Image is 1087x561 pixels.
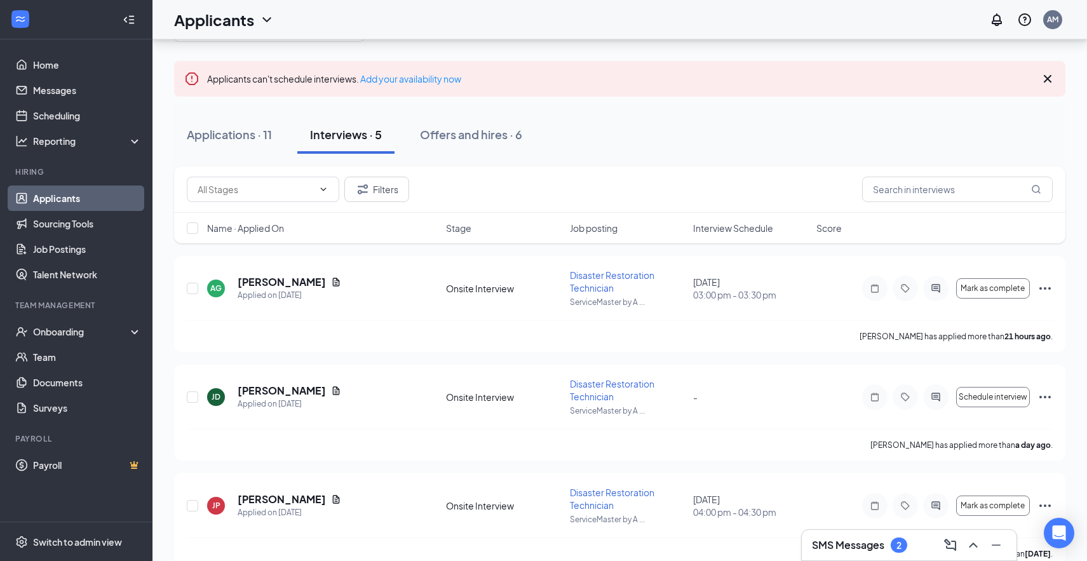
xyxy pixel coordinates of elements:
[212,391,220,402] div: JD
[238,398,341,410] div: Applied on [DATE]
[198,182,313,196] input: All Stages
[1031,184,1041,194] svg: MagnifyingGlass
[928,501,943,511] svg: ActiveChat
[15,166,139,177] div: Hiring
[862,177,1053,202] input: Search in interviews
[33,452,142,478] a: PayrollCrown
[360,73,461,84] a: Add your availability now
[1047,14,1058,25] div: AM
[1040,71,1055,86] svg: Cross
[961,501,1025,510] span: Mark as complete
[959,393,1027,402] span: Schedule interview
[184,71,199,86] svg: Error
[33,262,142,287] a: Talent Network
[570,222,618,234] span: Job posting
[446,391,562,403] div: Onsite Interview
[33,52,142,78] a: Home
[1025,549,1051,558] b: [DATE]
[238,384,326,398] h5: [PERSON_NAME]
[331,277,341,287] svg: Document
[15,325,28,338] svg: UserCheck
[238,506,341,519] div: Applied on [DATE]
[33,325,131,338] div: Onboarding
[33,135,142,147] div: Reporting
[870,440,1053,450] p: [PERSON_NAME] has applied more than .
[238,289,341,302] div: Applied on [DATE]
[1004,332,1051,341] b: 21 hours ago
[33,211,142,236] a: Sourcing Tools
[15,135,28,147] svg: Analysis
[33,186,142,211] a: Applicants
[174,9,254,30] h1: Applicants
[943,537,958,553] svg: ComposeMessage
[1037,281,1053,296] svg: Ellipses
[33,78,142,103] a: Messages
[212,500,220,511] div: JP
[816,222,842,234] span: Score
[1037,498,1053,513] svg: Ellipses
[1037,389,1053,405] svg: Ellipses
[956,387,1030,407] button: Schedule interview
[693,222,773,234] span: Interview Schedule
[898,283,913,294] svg: Tag
[187,126,272,142] div: Applications · 11
[1044,518,1074,548] div: Open Intercom Messenger
[928,392,943,402] svg: ActiveChat
[867,501,882,511] svg: Note
[331,386,341,396] svg: Document
[570,297,685,308] p: ServiceMaster by A ...
[446,222,471,234] span: Stage
[420,126,522,142] div: Offers and hires · 6
[940,535,961,555] button: ComposeMessage
[570,487,654,511] span: Disaster Restoration Technician
[956,278,1030,299] button: Mark as complete
[33,536,122,548] div: Switch to admin view
[693,391,698,403] span: -
[812,538,884,552] h3: SMS Messages
[310,126,382,142] div: Interviews · 5
[693,276,809,301] div: [DATE]
[693,493,809,518] div: [DATE]
[33,344,142,370] a: Team
[898,392,913,402] svg: Tag
[33,395,142,421] a: Surveys
[15,433,139,444] div: Payroll
[1017,12,1032,27] svg: QuestionInfo
[989,537,1004,553] svg: Minimize
[898,501,913,511] svg: Tag
[33,236,142,262] a: Job Postings
[986,535,1006,555] button: Minimize
[355,182,370,197] svg: Filter
[989,12,1004,27] svg: Notifications
[33,103,142,128] a: Scheduling
[446,282,562,295] div: Onsite Interview
[693,506,809,518] span: 04:00 pm - 04:30 pm
[259,12,274,27] svg: ChevronDown
[1015,440,1051,450] b: a day ago
[570,378,654,402] span: Disaster Restoration Technician
[446,499,562,512] div: Onsite Interview
[570,405,685,416] p: ServiceMaster by A ...
[867,283,882,294] svg: Note
[123,13,135,26] svg: Collapse
[860,331,1053,342] p: [PERSON_NAME] has applied more than .
[210,283,222,294] div: AG
[867,392,882,402] svg: Note
[570,269,654,294] span: Disaster Restoration Technician
[963,535,983,555] button: ChevronUp
[961,284,1025,293] span: Mark as complete
[15,300,139,311] div: Team Management
[570,514,685,525] p: ServiceMaster by A ...
[318,184,328,194] svg: ChevronDown
[331,494,341,504] svg: Document
[33,370,142,395] a: Documents
[238,492,326,506] h5: [PERSON_NAME]
[956,496,1030,516] button: Mark as complete
[928,283,943,294] svg: ActiveChat
[966,537,981,553] svg: ChevronUp
[15,536,28,548] svg: Settings
[693,288,809,301] span: 03:00 pm - 03:30 pm
[207,73,461,84] span: Applicants can't schedule interviews.
[896,540,901,551] div: 2
[238,275,326,289] h5: [PERSON_NAME]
